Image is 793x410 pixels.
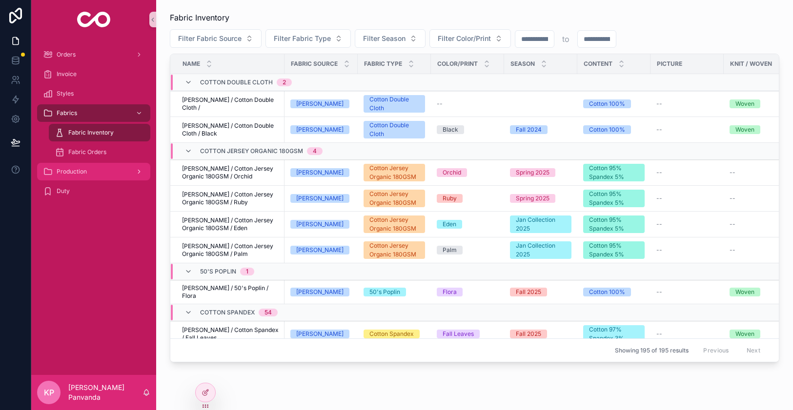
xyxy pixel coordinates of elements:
div: Cotton Spandex [369,330,414,338]
div: Black [443,125,458,134]
div: [PERSON_NAME] [296,194,344,203]
a: -- [730,195,791,202]
span: [PERSON_NAME] / Cotton Jersey Organic 180GSM / Orchid [182,165,279,180]
a: Cotton Jersey Organic 180GSM [364,241,425,259]
a: [PERSON_NAME] / Cotton Jersey Organic 180GSM / Eden [182,216,279,232]
span: Fabrics [57,109,77,117]
div: [PERSON_NAME] [296,288,344,296]
span: Fabric Type [364,60,402,68]
a: Cotton 95% Spandex 5% [583,241,645,259]
div: 54 [264,309,272,316]
div: Eden [443,220,456,229]
div: [PERSON_NAME] [296,168,344,177]
a: [PERSON_NAME] [290,246,352,254]
span: Picture [657,60,682,68]
a: Fall Leaves [437,330,498,338]
span: Invoice [57,70,77,78]
span: Filter Fabric Source [178,34,242,43]
a: [PERSON_NAME] [290,194,352,203]
span: KP [44,387,54,398]
a: Palm [437,246,498,254]
div: Woven [735,330,754,338]
div: 4 [313,147,317,155]
span: -- [730,220,735,228]
a: [PERSON_NAME] / Cotton Double Cloth / [182,96,279,112]
a: Orchid [437,168,498,177]
span: Fabric Inventory [170,12,229,23]
div: Cotton 100% [589,125,625,134]
a: Fall 2024 [510,125,571,134]
span: -- [656,246,662,254]
div: Cotton 100% [589,288,625,296]
a: Woven [730,288,791,296]
span: Styles [57,90,74,98]
span: -- [730,195,735,202]
div: Fall 2025 [516,330,541,338]
span: Fabric Orders [68,148,106,156]
a: -- [730,220,791,228]
div: [PERSON_NAME] [296,220,344,229]
span: Fabric Inventory [68,129,114,137]
a: [PERSON_NAME] / 50's Poplin / Flora [182,284,279,300]
div: [PERSON_NAME] [296,246,344,254]
a: [PERSON_NAME] [290,168,352,177]
a: Fall 2025 [510,288,571,296]
button: Select Button [355,29,426,48]
a: [PERSON_NAME] / Cotton Jersey Organic 180GSM / Ruby [182,191,279,206]
span: 50's Poplin [200,268,236,275]
span: Duty [57,187,70,195]
span: Season [510,60,535,68]
a: Jan Collection 2025 [510,241,571,259]
a: Cotton Spandex [364,330,425,338]
div: Jan Collection 2025 [516,215,566,233]
span: -- [730,169,735,176]
div: Ruby [443,194,457,203]
div: scrollable content [31,39,156,213]
div: Cotton Jersey Organic 180GSM [369,190,419,207]
button: Select Button [265,29,351,48]
a: Woven [730,125,791,134]
span: Fabric Source [291,60,338,68]
span: Filter Season [363,34,406,43]
span: Filter Color/Print [438,34,491,43]
a: Orders [37,46,150,63]
span: Knit / Woven [730,60,772,68]
span: Cotton Spandex [200,309,255,316]
a: Cotton Double Cloth [364,95,425,113]
a: -- [656,246,718,254]
a: -- [437,100,498,108]
div: Cotton 95% Spandex 5% [589,215,639,233]
div: Cotton Double Cloth [369,121,419,138]
div: Fall 2024 [516,125,542,134]
a: Spring 2025 [510,168,571,177]
a: -- [656,126,718,134]
a: [PERSON_NAME] / Cotton Spandex / Fall Leaves [182,326,279,342]
a: Duty [37,182,150,200]
div: [PERSON_NAME] [296,99,344,108]
button: Select Button [170,29,262,48]
a: -- [656,330,718,338]
div: Orchid [443,168,461,177]
a: Black [437,125,498,134]
a: Ruby [437,194,498,203]
span: Content [584,60,612,68]
a: Cotton 100% [583,99,645,108]
span: Filter Fabric Type [274,34,331,43]
span: -- [656,330,662,338]
div: Cotton 95% Spandex 5% [589,190,639,207]
div: Cotton Jersey Organic 180GSM [369,241,419,259]
a: Cotton Jersey Organic 180GSM [364,215,425,233]
a: Cotton 100% [583,288,645,296]
span: Cotton Jersey Organic 180GSM [200,147,303,155]
a: 50's Poplin [364,288,425,296]
a: Cotton 100% [583,125,645,134]
div: 2 [283,78,286,86]
a: Cotton Jersey Organic 180GSM [364,164,425,181]
span: -- [656,126,662,134]
span: -- [730,246,735,254]
a: Fall 2025 [510,330,571,338]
